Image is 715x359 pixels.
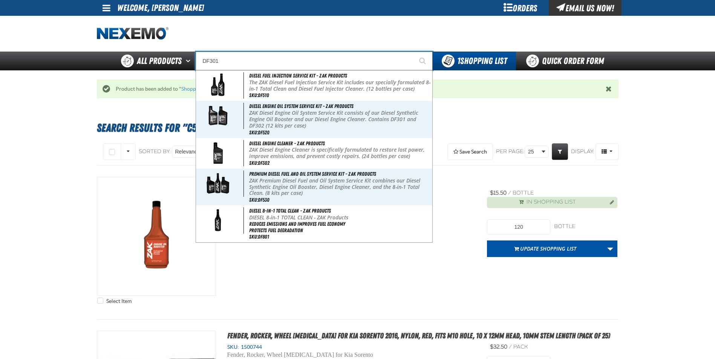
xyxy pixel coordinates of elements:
img: 5b11588a087fc995164921-df530_wo_nascar.png [201,170,235,197]
button: Open All Products pages [183,52,196,70]
div: Product has been added to " " [110,85,606,93]
span: Relevance [175,148,200,156]
span: All Products [137,54,182,68]
span: SKU:DF510 [249,92,269,98]
span: Save Search [459,149,487,155]
span: SKU:DF530 [249,197,269,203]
span: SKU:DF801 [249,234,269,240]
a: Fender, Rocker, Wheel [MEDICAL_DATA] for Kia Sorento 2016, Nylon, Red, Fits M10 Hole, 10 x 12mm H... [227,331,610,340]
img: 5b11588a0506a105731763-df520_wo_nascar_1.png [201,103,235,129]
span: $32.50 [490,344,507,350]
a: Quick Order Form [516,52,618,70]
span: Diesel Engine Oil System Service Kit - ZAK Products [249,103,354,109]
: View Details of the Synthetic Engine Oil Booster - ZAK Products [97,177,216,295]
img: 5b11588a0c027556646676-df801_wo_nascar.png [201,207,235,234]
button: You have 1 Shopping List. Open to view details [433,52,516,70]
button: Update Shopping List [487,240,603,257]
span: Per page: [496,148,525,155]
p: The ZAK Diesel Fuel Injection Service Kit includes our specially formulated 8-in-1 Total Clean an... [249,79,430,92]
span: pack [513,344,528,350]
span: DIESEL 8-in-1 TOTAL CLEAN - ZAK Products [249,208,331,214]
button: Start Searching [414,52,433,70]
p: ZAK Diesel Engine Oil System Service Kit consists of our Diesel Synthetic Engine Oil Booster and ... [249,110,430,129]
div: SKU: [227,344,476,351]
span: Premium Diesel Fuel and Oil System Service Kit - ZAK Products [249,171,376,177]
a: Expand or Collapse Grid Filters [552,143,568,160]
p: ZAK Premium Diesel Fuel and Oil System Service Kit combines our Diesel Synthetic Engine Oil Boost... [249,178,430,196]
span: SKU:DF520 [249,129,269,135]
a: Shopping List [181,86,213,92]
span: / [509,344,512,350]
input: Select Item [97,298,103,304]
li: Protects Fuel Degradation [249,227,430,234]
span: / [508,190,511,196]
span: SKU:DF302 [249,160,269,166]
input: Search [196,52,433,70]
span: Diesel Fuel Injection Service Kit - ZAK Products [249,73,347,79]
li: Reduces Emissions and Improves Fuel Economy [249,221,430,227]
strong: 1 [457,56,460,66]
span: Shopping List [457,56,507,66]
img: 5b115889eeb94376847656-df302_wo_nascar.png [201,140,235,166]
span: Diesel Engine Cleaner - ZAK Products [249,140,325,146]
img: 5b11588a01891060750488-df510_wo_nascar.png [201,72,235,99]
p: DIESEL 8-in-1 TOTAL CLEAN - ZAK Products [249,214,430,221]
span: Product Grid Views Toolbar [596,144,618,160]
span: 25 [528,148,540,156]
button: Manage current product in the Shopping List [604,197,616,206]
span: Sorted By: [139,148,171,155]
span: 1500744 [239,344,262,350]
span: bottle [513,190,534,196]
button: Expand or Collapse Saved Search drop-down to save a search query [447,143,493,160]
button: Product Grid Views Toolbar [596,143,619,160]
h1: Search Results for "C500" [97,118,619,138]
img: Synthetic Engine Oil Booster - ZAK Products [97,177,216,295]
span: Display: [571,148,594,155]
label: Select Item [97,298,132,305]
span: In Shopping List [527,199,576,206]
a: Home [97,27,168,40]
img: Nexemo logo [97,27,168,40]
div: bottle [554,223,617,230]
button: Rows selection options [121,143,136,160]
input: Product Quantity [487,219,550,234]
a: More Actions [603,240,617,257]
span: $15.50 [490,190,507,196]
p: ZAK Diesel Engine Cleaner is specifically formulated to restore lost power, improve emissions, an... [249,147,430,160]
button: Close the Notification [604,83,615,94]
